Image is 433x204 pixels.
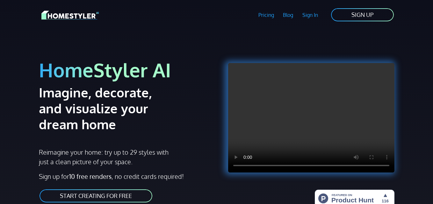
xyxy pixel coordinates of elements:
p: Reimagine your home: try up to 29 styles with just a clean picture of your space. [39,147,170,166]
a: Sign In [298,8,323,22]
a: Pricing [254,8,278,22]
img: HomeStyler AI logo [41,10,99,21]
a: SIGN UP [330,8,394,22]
a: Blog [278,8,298,22]
a: START CREATING FOR FREE [39,189,153,203]
strong: 10 free renders [69,172,112,180]
h2: Imagine, decorate, and visualize your dream home [39,84,178,132]
p: Sign up for , no credit cards required! [39,172,213,181]
h1: HomeStyler AI [39,58,213,82]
